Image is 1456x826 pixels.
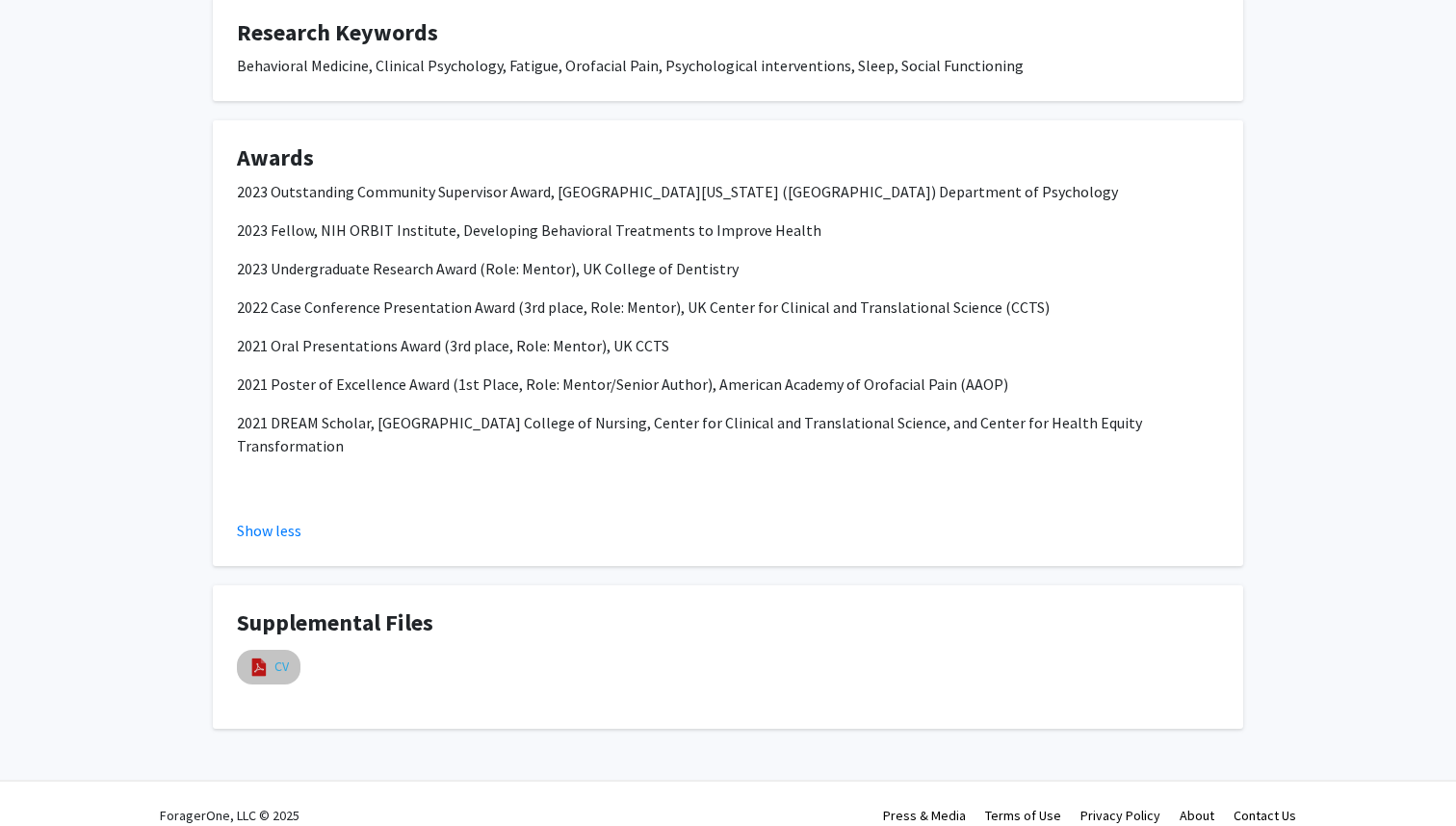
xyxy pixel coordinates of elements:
a: Contact Us [1234,807,1296,824]
a: Press & Media [883,807,966,824]
a: Terms of Use [985,807,1061,824]
a: About [1180,807,1214,824]
a: Privacy Policy [1080,807,1160,824]
p: 2023 Undergraduate Research Award (Role: Mentor), UK College of Dentistry [237,257,1219,280]
div: Behavioral Medicine, Clinical Psychology, Fatigue, Orofacial Pain, Psychological interventions, S... [237,54,1219,77]
p: 2021 DREAM Scholar, [GEOGRAPHIC_DATA] College of Nursing, Center for Clinical and Translational S... [237,411,1219,457]
h4: Supplemental Files [237,609,1219,637]
p: 2023 Outstanding Community Supervisor Award, [GEOGRAPHIC_DATA][US_STATE] ([GEOGRAPHIC_DATA]) Depa... [237,180,1219,203]
a: CV [274,657,289,677]
h4: Awards [237,144,1219,172]
h4: Research Keywords [237,19,1219,47]
img: pdf_icon.png [248,657,270,678]
p: 2021 Poster of Excellence Award (1st Place, Role: Mentor/Senior Author), American Academy of Orof... [237,373,1219,396]
p: 2021 Oral Presentations Award (3rd place, Role: Mentor), UK CCTS [237,334,1219,357]
iframe: Chat [14,739,82,812]
button: Show less [237,519,301,542]
p: 2023 Fellow, NIH ORBIT Institute, Developing Behavioral Treatments to Improve Health [237,219,1219,242]
p: 2022 Case Conference Presentation Award (3rd place, Role: Mentor), UK Center for Clinical and Tra... [237,296,1219,319]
